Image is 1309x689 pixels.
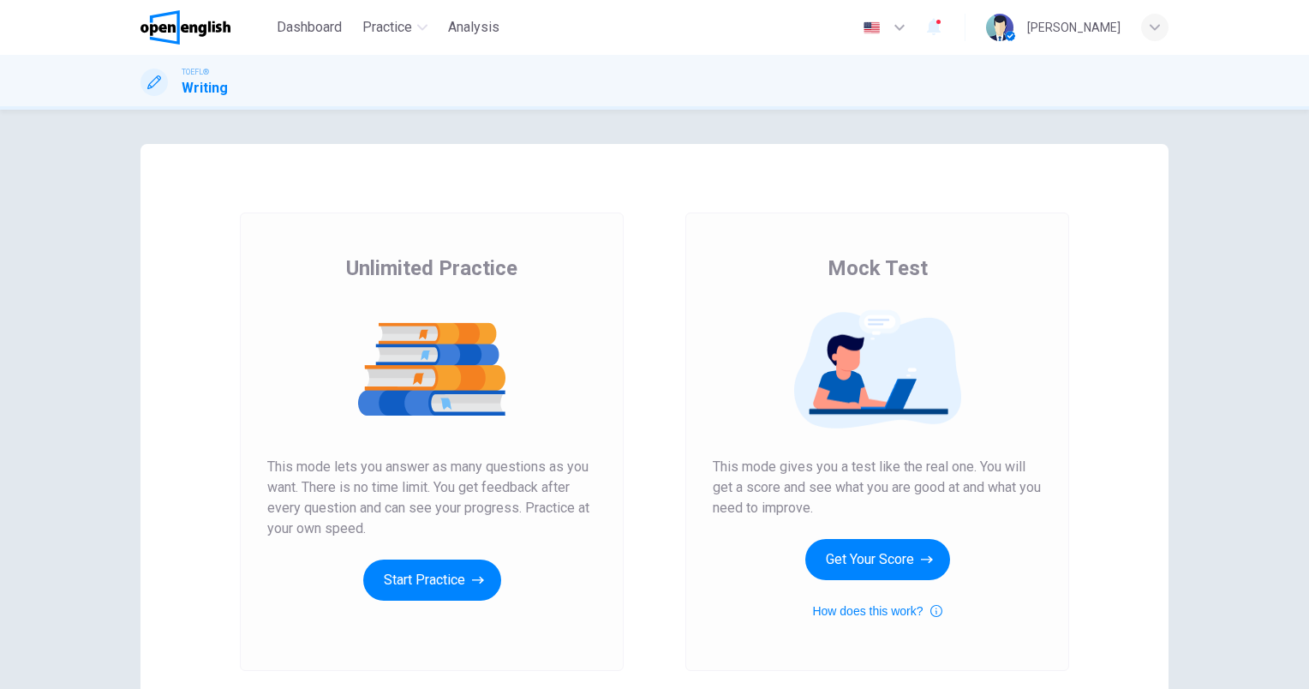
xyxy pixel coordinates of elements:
[346,255,517,282] span: Unlimited Practice
[861,21,882,34] img: en
[267,457,596,539] span: This mode lets you answer as many questions as you want. There is no time limit. You get feedback...
[277,17,342,38] span: Dashboard
[828,255,928,282] span: Mock Test
[448,17,499,38] span: Analysis
[182,66,209,78] span: TOEFL®
[805,539,950,580] button: Get Your Score
[1027,17,1121,38] div: [PERSON_NAME]
[363,560,501,601] button: Start Practice
[441,12,506,43] button: Analysis
[182,78,228,99] h1: Writing
[713,457,1042,518] span: This mode gives you a test like the real one. You will get a score and see what you are good at a...
[356,12,434,43] button: Practice
[812,601,941,621] button: How does this work?
[140,10,230,45] img: OpenEnglish logo
[362,17,412,38] span: Practice
[270,12,349,43] button: Dashboard
[140,10,270,45] a: OpenEnglish logo
[986,14,1013,41] img: Profile picture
